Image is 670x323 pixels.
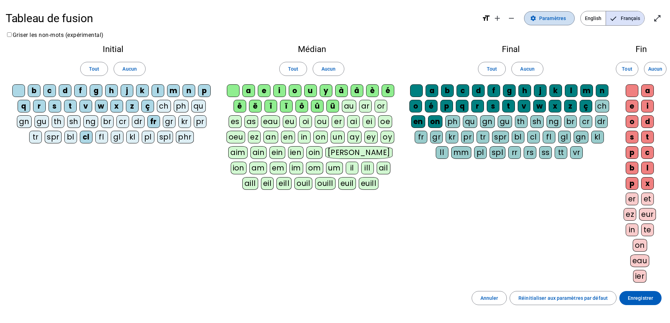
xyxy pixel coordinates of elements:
div: bl [512,131,524,143]
span: Tout [622,65,632,73]
span: Tout [89,65,99,73]
div: u [304,84,317,97]
div: ph [174,100,189,112]
div: en [281,131,295,143]
div: ion [231,162,247,174]
button: Aucun [644,62,666,76]
div: au [342,100,356,112]
div: e [258,84,270,97]
div: i [273,84,286,97]
div: rs [524,146,536,159]
div: phr [176,131,194,143]
mat-icon: open_in_full [653,14,662,22]
div: k [136,84,149,97]
div: fl [543,131,555,143]
button: Tout [279,62,307,76]
div: et [641,193,654,205]
button: Tout [616,62,638,76]
div: d [59,84,71,97]
div: è [366,84,379,97]
button: Diminuer la taille de la police [504,11,518,25]
mat-icon: add [493,14,502,22]
div: gn [574,131,588,143]
div: spl [490,146,506,159]
div: fr [147,115,160,128]
div: en [411,115,425,128]
div: qu [191,100,206,112]
span: Paramètres [539,14,566,22]
label: Griser les non-mots (expérimental) [6,32,104,38]
span: English [581,11,606,25]
div: c [641,146,654,159]
div: e [626,100,638,112]
div: q [456,100,468,112]
div: n [596,84,608,97]
div: m [580,84,593,97]
div: ph [445,115,460,128]
div: oin [306,146,323,159]
div: br [101,115,114,128]
div: oi [299,115,312,128]
div: ë [249,100,262,112]
div: gr [163,115,176,128]
div: l [565,84,578,97]
div: am [249,162,267,174]
div: ï [280,100,293,112]
div: d [472,84,485,97]
div: in [626,224,638,236]
div: cl [527,131,540,143]
div: ü [326,100,339,112]
div: ei [363,115,375,128]
span: Annuler [480,294,498,302]
div: cl [80,131,92,143]
h2: Fin [624,45,659,53]
div: ien [288,146,304,159]
div: x [549,100,561,112]
div: o [289,84,301,97]
div: q [18,100,30,112]
div: spl [157,131,173,143]
div: ain [250,146,267,159]
div: on [428,115,442,128]
div: t [641,131,654,143]
div: ê [234,100,246,112]
div: euil [338,177,356,190]
div: t [64,100,77,112]
div: ch [157,100,171,112]
div: c [457,84,469,97]
div: z [126,100,139,112]
div: es [229,115,242,128]
div: à [335,84,348,97]
div: im [289,162,303,174]
div: on [313,131,328,143]
div: h [105,84,118,97]
div: gu [498,115,512,128]
div: te [641,224,654,236]
div: ai [347,115,360,128]
mat-icon: format_size [482,14,490,22]
div: w [95,100,108,112]
div: aill [242,177,258,190]
div: spr [492,131,509,143]
div: kr [446,131,458,143]
div: j [121,84,133,97]
div: î [264,100,277,112]
div: oe [378,115,392,128]
div: om [306,162,323,174]
div: eur [639,208,656,221]
div: z [564,100,577,112]
div: th [515,115,528,128]
h2: Final [409,45,612,53]
div: p [626,146,638,159]
div: il [346,162,358,174]
div: ey [364,131,378,143]
button: Aucun [511,62,543,76]
div: a [426,84,438,97]
div: oy [381,131,394,143]
div: f [487,84,500,97]
div: r [33,100,46,112]
div: y [320,84,332,97]
div: vr [570,146,583,159]
div: dr [132,115,145,128]
div: kl [126,131,139,143]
